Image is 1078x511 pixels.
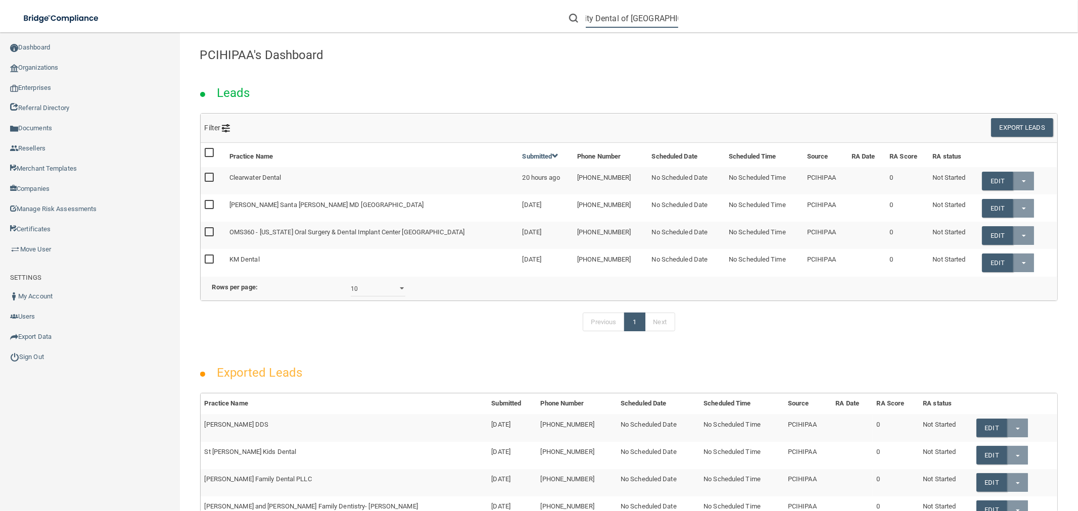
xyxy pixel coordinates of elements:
td: PCIHIPAA [784,414,831,441]
img: ic_dashboard_dark.d01f4a41.png [10,44,18,52]
a: Edit [982,253,1013,272]
td: 0 [885,222,928,249]
td: PCIHIPAA [784,469,831,496]
button: Export Leads [991,118,1053,137]
img: briefcase.64adab9b.png [10,244,20,254]
td: Not Started [919,469,972,496]
td: [PERSON_NAME] Santa [PERSON_NAME] MD [GEOGRAPHIC_DATA] [225,194,519,222]
img: organization-icon.f8decf85.png [10,64,18,72]
td: No Scheduled Time [725,222,803,249]
a: Submitted [523,152,559,160]
h2: Leads [207,79,260,107]
span: Filter [205,124,230,132]
h4: PCIHIPAA's Dashboard [200,48,1058,62]
img: enterprise.0d942306.png [10,85,18,92]
a: Edit [976,419,1007,437]
input: Search [586,9,678,28]
td: No Scheduled Date [648,194,725,222]
td: No Scheduled Time [725,249,803,276]
td: [DATE] [487,469,536,496]
label: SETTINGS [10,272,41,284]
td: Not Started [929,194,978,222]
td: Not Started [919,414,972,441]
img: bridge_compliance_login_screen.278c3ca4.svg [15,8,108,29]
img: icon-filter@2x.21656d0b.png [222,124,230,132]
td: [PHONE_NUMBER] [573,194,647,222]
td: [DATE] [487,442,536,469]
td: No Scheduled Date [617,469,699,496]
td: PCIHIPAA [803,249,848,276]
th: Source [803,143,848,167]
a: 1 [624,313,645,332]
td: No Scheduled Date [648,249,725,276]
th: RA status [929,143,978,167]
td: [PHONE_NUMBER] [573,249,647,276]
td: No Scheduled Time [699,414,784,441]
a: Previous [583,313,625,332]
th: RA Score [873,393,919,414]
td: [DATE] [519,249,574,276]
td: [DATE] [487,414,536,441]
td: No Scheduled Time [725,167,803,194]
td: PCIHIPAA [803,222,848,249]
td: Not Started [929,222,978,249]
td: [PHONE_NUMBER] [537,414,617,441]
th: Practice Name [225,143,519,167]
th: RA Date [831,393,872,414]
th: Scheduled Date [648,143,725,167]
img: ic_reseller.de258add.png [10,144,18,152]
img: icon-users.e205127d.png [10,313,18,321]
th: Scheduled Time [725,143,803,167]
a: Edit [976,446,1007,465]
th: Scheduled Time [699,393,784,414]
td: PCIHIPAA [784,442,831,469]
td: No Scheduled Time [699,442,784,469]
a: Edit [982,226,1013,245]
td: 0 [885,167,928,194]
td: [PHONE_NUMBER] [537,469,617,496]
td: Not Started [929,167,978,194]
img: ic-search.3b580494.png [569,14,578,23]
td: Not Started [919,442,972,469]
td: 0 [873,442,919,469]
td: No Scheduled Date [648,222,725,249]
td: PCIHIPAA [803,194,848,222]
td: St [PERSON_NAME] Kids Dental [201,442,488,469]
td: [PHONE_NUMBER] [537,442,617,469]
td: 0 [885,194,928,222]
th: Source [784,393,831,414]
td: [PERSON_NAME] DDS [201,414,488,441]
td: [PHONE_NUMBER] [573,167,647,194]
th: Phone Number [537,393,617,414]
th: Phone Number [573,143,647,167]
a: Edit [976,473,1007,492]
a: Edit [982,199,1013,218]
td: No Scheduled Date [648,167,725,194]
img: icon-export.b9366987.png [10,333,18,341]
td: No Scheduled Time [699,469,784,496]
td: [PERSON_NAME] Family Dental PLLC [201,469,488,496]
td: [DATE] [519,194,574,222]
th: Practice Name [201,393,488,414]
td: 0 [873,469,919,496]
td: Clearwater Dental [225,167,519,194]
th: RA Date [848,143,886,167]
td: KM Dental [225,249,519,276]
h2: Exported Leads [207,359,312,387]
td: No Scheduled Date [617,442,699,469]
td: No Scheduled Date [617,414,699,441]
td: [DATE] [519,222,574,249]
img: ic_power_dark.7ecde6b1.png [10,352,19,362]
a: Next [645,313,675,332]
td: 20 hours ago [519,167,574,194]
a: Edit [982,172,1013,190]
td: 0 [885,249,928,276]
th: Submitted [487,393,536,414]
td: OMS360 - [US_STATE] Oral Surgery & Dental Implant Center [GEOGRAPHIC_DATA] [225,222,519,249]
img: icon-documents.8dae5593.png [10,125,18,133]
th: Scheduled Date [617,393,699,414]
td: PCIHIPAA [803,167,848,194]
td: Not Started [929,249,978,276]
td: [PHONE_NUMBER] [573,222,647,249]
b: Rows per page: [212,283,258,291]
